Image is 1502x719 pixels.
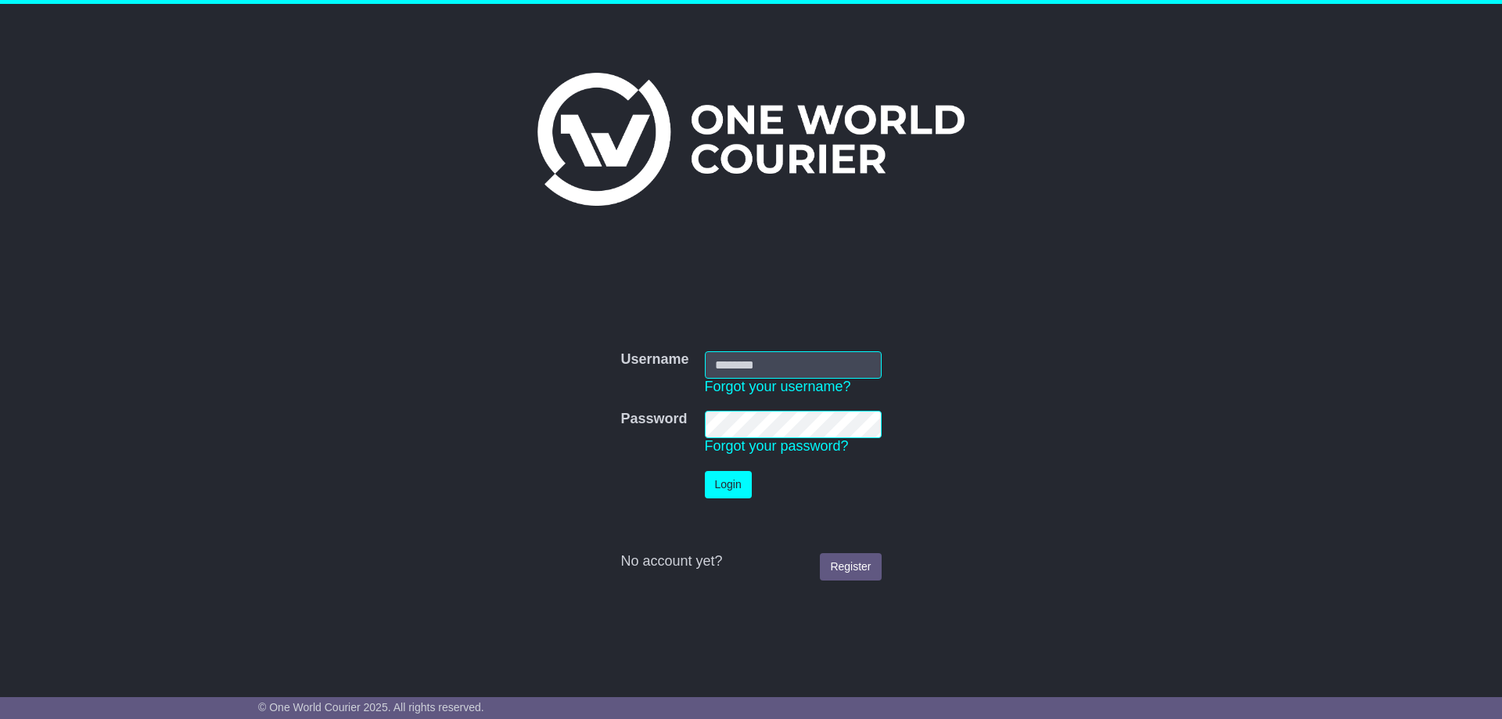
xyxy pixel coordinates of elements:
label: Password [620,411,687,428]
button: Login [705,471,752,498]
div: No account yet? [620,553,881,570]
span: © One World Courier 2025. All rights reserved. [258,701,484,714]
a: Forgot your username? [705,379,851,394]
a: Register [820,553,881,581]
label: Username [620,351,688,368]
a: Forgot your password? [705,438,849,454]
img: One World [537,73,965,206]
